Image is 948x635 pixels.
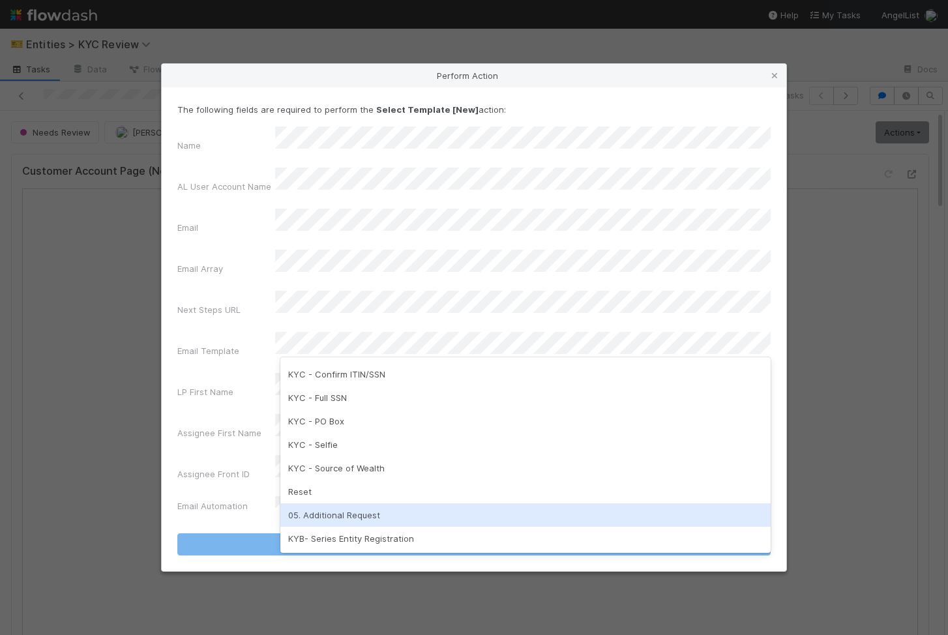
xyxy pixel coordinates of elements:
[177,533,771,555] button: Select Template [New]
[177,180,271,193] label: AL User Account Name
[177,221,198,234] label: Email
[376,104,479,115] strong: Select Template [New]
[177,139,201,152] label: Name
[177,262,223,275] label: Email Array
[280,527,771,550] div: KYB- Series Entity Registration
[280,456,771,480] div: KYC - Source of Wealth
[280,503,771,527] div: 05. Additional Request
[162,64,786,87] div: Perform Action
[177,385,233,398] label: LP First Name
[177,103,771,116] p: The following fields are required to perform the action:
[177,426,261,439] label: Assignee First Name
[280,409,771,433] div: KYC - PO Box
[280,480,771,503] div: Reset
[280,433,771,456] div: KYC - Selfie
[177,344,239,357] label: Email Template
[177,499,248,512] label: Email Automation
[280,362,771,386] div: KYC - Confirm ITIN/SSN
[177,303,241,316] label: Next Steps URL
[280,386,771,409] div: KYC - Full SSN
[177,467,250,480] label: Assignee Front ID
